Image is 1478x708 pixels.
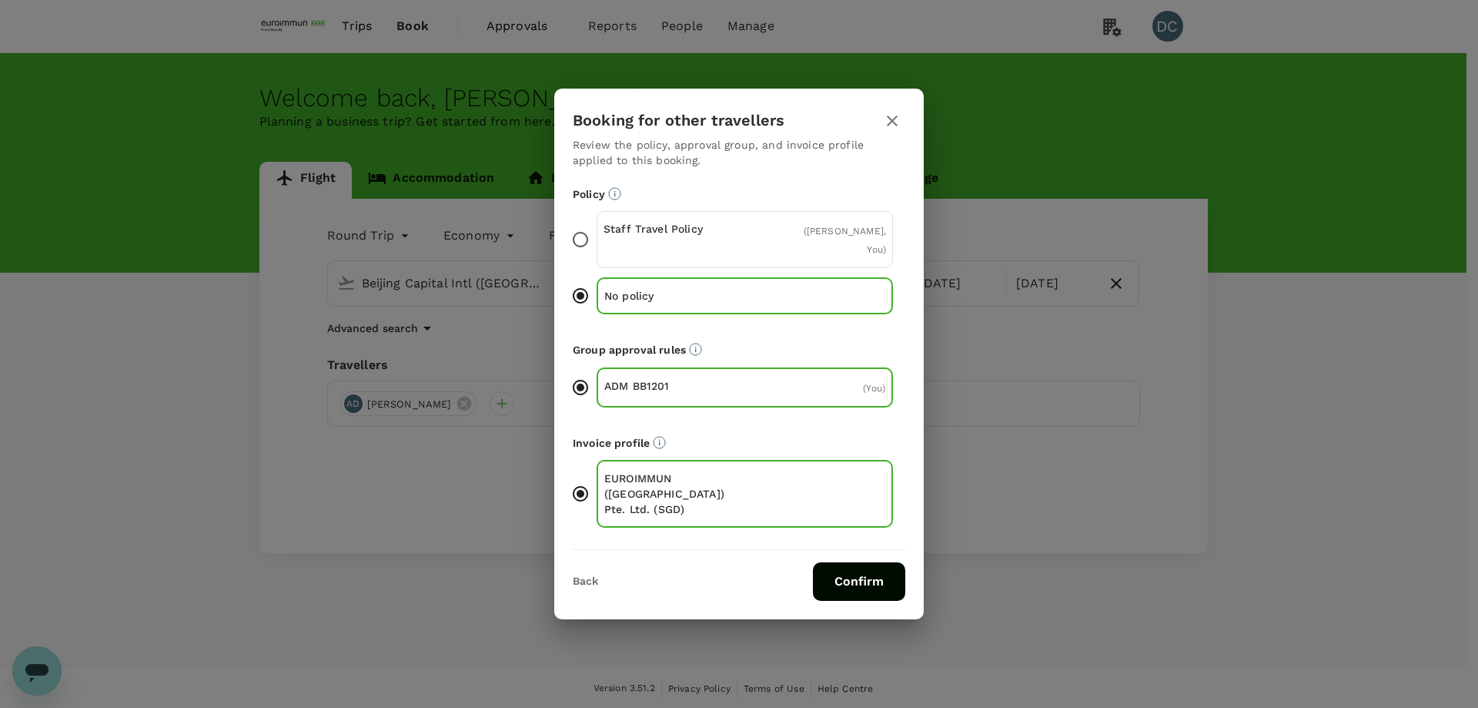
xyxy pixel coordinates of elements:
p: Invoice profile [573,435,905,451]
p: No policy [604,288,745,304]
p: EUROIMMUN ([GEOGRAPHIC_DATA]) Pte. Ltd. (SGD) [604,471,745,517]
p: Staff Travel Policy [604,221,745,237]
svg: Booking restrictions are based on the selected travel policy. [608,187,621,200]
p: Policy [573,186,905,202]
button: Confirm [813,562,905,601]
svg: The payment currency and company information are based on the selected invoice profile. [653,436,666,449]
span: ( [PERSON_NAME], You ) [804,226,886,255]
button: Back [573,575,598,588]
p: Review the policy, approval group, and invoice profile applied to this booking. [573,137,905,168]
span: ( You ) [863,383,885,394]
svg: Default approvers or custom approval rules (if available) are based on the user group. [689,343,702,356]
p: Group approval rules [573,342,905,357]
h3: Booking for other travellers [573,112,784,129]
p: ADM BB1201 [604,378,745,394]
